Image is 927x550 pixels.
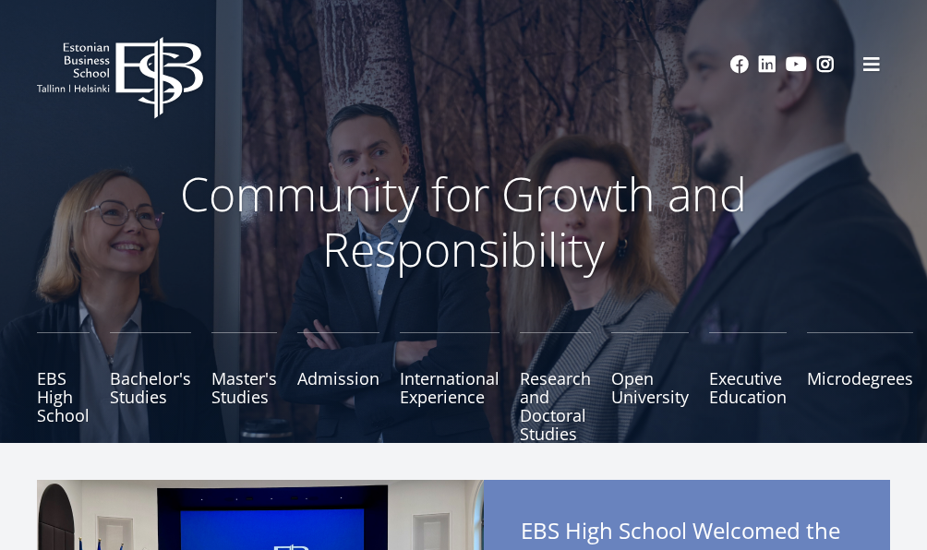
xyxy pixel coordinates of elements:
[520,332,591,443] a: Research and Doctoral Studies
[758,55,777,74] a: Linkedin
[110,332,191,443] a: Bachelor's Studies
[730,55,749,74] a: Facebook
[37,166,890,277] p: Community for Growth and Responsibility
[709,332,787,443] a: Executive Education
[786,55,807,74] a: Youtube
[611,332,689,443] a: Open University
[211,332,277,443] a: Master's Studies
[37,332,90,443] a: EBS High School
[400,332,500,443] a: International Experience
[807,332,913,443] a: Microdegrees
[297,332,379,443] a: Admission
[816,55,835,74] a: Instagram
